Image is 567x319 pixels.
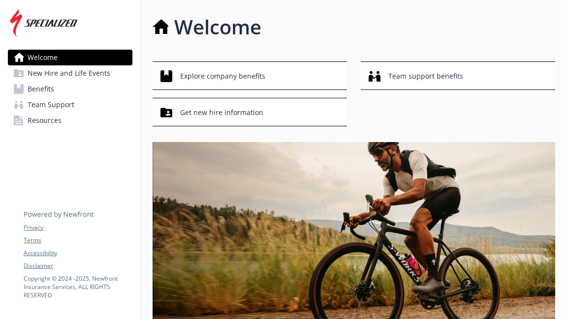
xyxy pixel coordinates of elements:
span: New Hire and Life Events [28,65,110,81]
button: Team support benefits [361,61,555,90]
button: Get new hire information [153,98,347,126]
a: Welcome [8,50,132,65]
button: Explore company benefits [153,61,347,90]
span: Benefits [28,81,54,97]
a: Benefits [8,81,132,97]
a: Terms [24,236,132,245]
p: Copyright © 2024 - 2025 , Newfront Insurance Services, ALL RIGHTS RESERVED [24,274,132,299]
a: Accessibility [24,249,132,258]
a: Team Support [8,97,132,113]
span: Resources [28,113,62,128]
span: Welcome [28,50,58,65]
span: Explore company benefits [180,67,265,86]
h1: Welcome [174,12,261,42]
span: Get new hire information [180,103,263,122]
span: Team support benefits [388,67,463,86]
a: Disclaimer [24,261,132,270]
a: Resources [8,113,132,128]
span: Team Support [28,97,74,113]
a: Privacy [24,223,132,232]
a: New Hire and Life Events [8,65,132,81]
